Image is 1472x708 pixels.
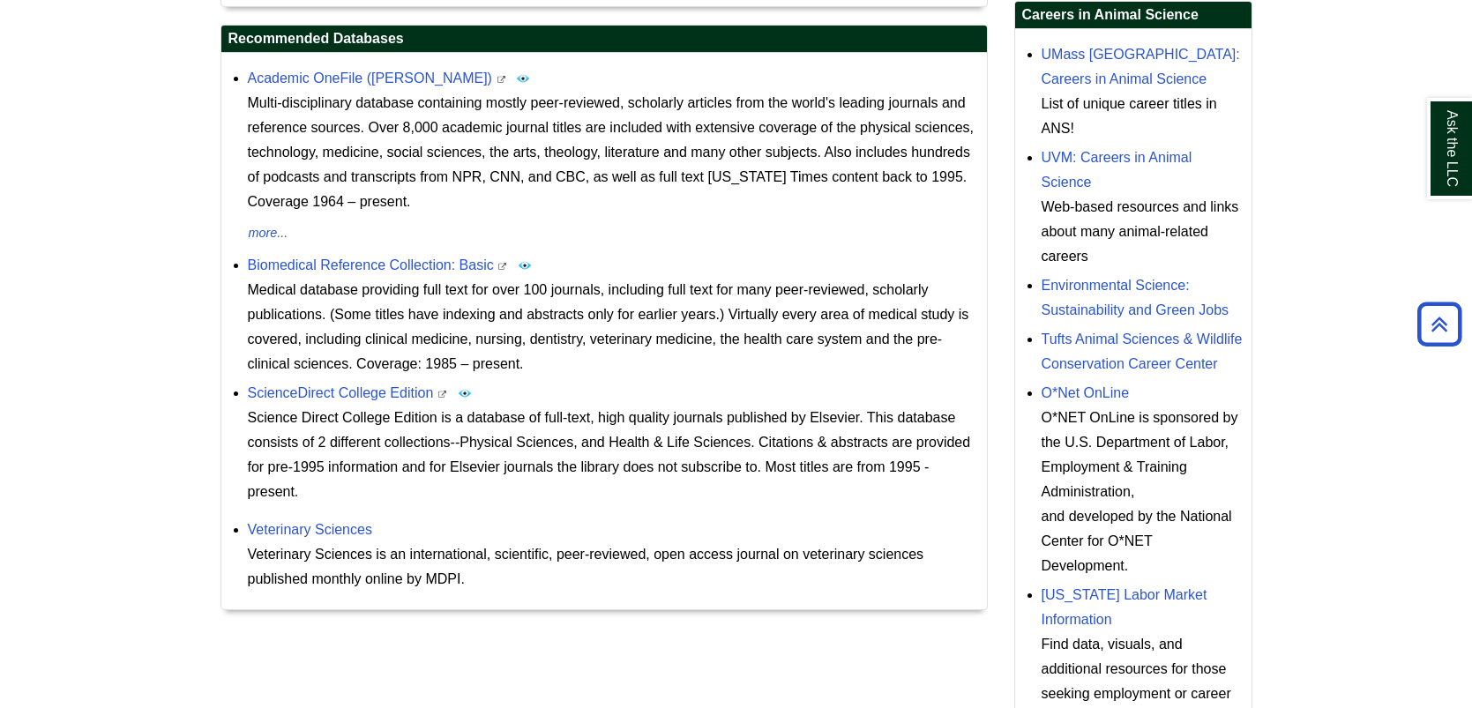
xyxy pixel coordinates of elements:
button: more... [248,223,289,244]
h2: Careers in Animal Science [1015,2,1252,29]
div: O*NET OnLine is sponsored by the U.S. Department of Labor, Employment & Training Administration, ... [1042,406,1243,578]
a: O*Net OnLine [1042,385,1130,400]
div: Medical database providing full text for over 100 journals, including full text for many peer-rev... [248,278,978,376]
a: Academic OneFile ([PERSON_NAME]) [248,71,492,86]
a: Biomedical Reference Collection: Basic [248,257,494,272]
a: [US_STATE] Labor Market Information [1042,587,1207,627]
a: UVM: Careers in Animal Science [1042,150,1192,190]
i: This link opens in a new window [496,76,506,84]
a: Environmental Science: Sustainability and Green Jobs [1042,278,1229,317]
a: Back to Top [1411,312,1468,336]
i: This link opens in a new window [437,391,448,399]
i: This link opens in a new window [497,263,508,271]
img: Peer Reviewed [516,71,530,86]
a: ScienceDirect College Edition [248,385,434,400]
div: List of unique career titles in ANS! [1042,92,1243,141]
p: Multi-disciplinary database containing mostly peer-reviewed, scholarly articles from the world's ... [248,91,978,214]
a: Veterinary Sciences [248,522,372,537]
img: Peer Reviewed [518,258,532,272]
img: Peer Reviewed [458,386,472,400]
div: Web-based resources and links about many animal-related careers [1042,195,1243,269]
a: UMass [GEOGRAPHIC_DATA]: Careers in Animal Science [1042,47,1240,86]
a: Tufts Animal Sciences & Wildlife Conservation Career Center [1042,332,1243,371]
div: Science Direct College Edition is a database of full-text, high quality journals published by Els... [248,406,978,504]
div: Veterinary Sciences is an international, scientific, peer-reviewed, open access journal on veteri... [248,542,978,592]
h2: Recommended Databases [221,26,987,53]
